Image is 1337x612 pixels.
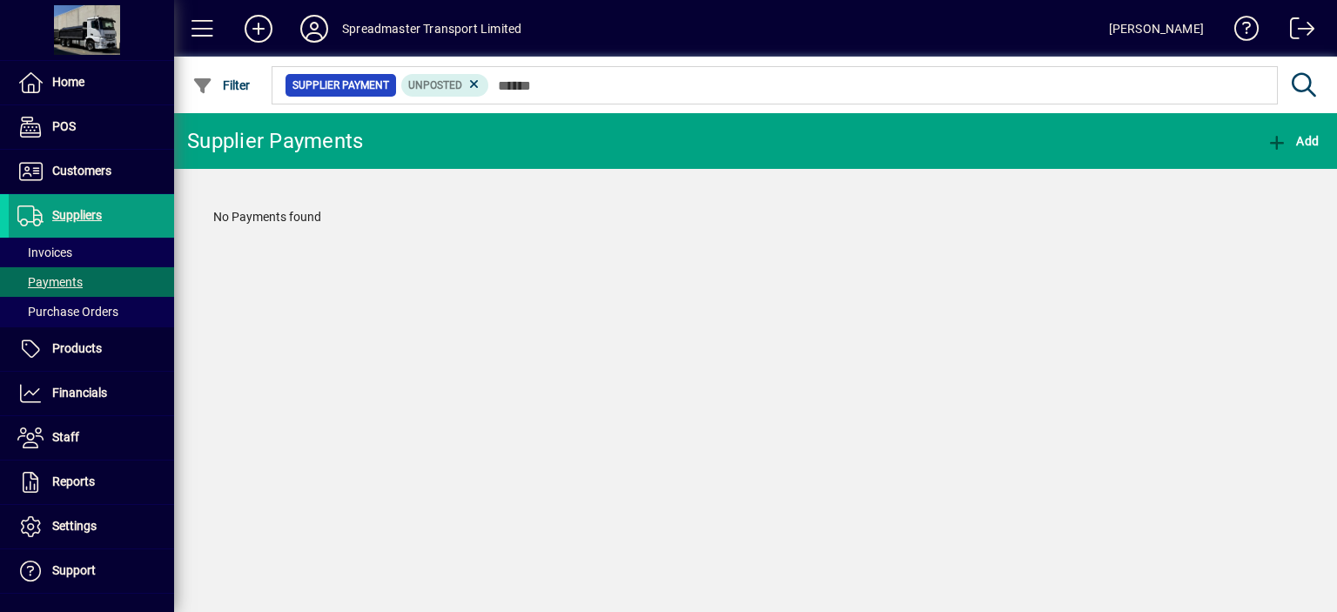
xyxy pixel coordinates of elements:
[231,13,286,44] button: Add
[52,208,102,222] span: Suppliers
[1277,3,1315,60] a: Logout
[9,238,174,267] a: Invoices
[292,77,389,94] span: Supplier Payment
[1262,125,1323,157] button: Add
[408,79,462,91] span: Unposted
[187,127,363,155] div: Supplier Payments
[192,78,251,92] span: Filter
[52,386,107,400] span: Financials
[401,74,489,97] mat-chip: Supplier Payment Status: Unposted
[9,505,174,548] a: Settings
[9,416,174,460] a: Staff
[52,474,95,488] span: Reports
[9,372,174,415] a: Financials
[52,164,111,178] span: Customers
[9,61,174,104] a: Home
[342,15,521,43] div: Spreadmaster Transport Limited
[9,105,174,149] a: POS
[9,461,174,504] a: Reports
[17,245,72,259] span: Invoices
[1109,15,1204,43] div: [PERSON_NAME]
[52,341,102,355] span: Products
[52,563,96,577] span: Support
[1266,134,1319,148] span: Add
[1221,3,1260,60] a: Knowledge Base
[9,549,174,593] a: Support
[17,305,118,319] span: Purchase Orders
[9,297,174,326] a: Purchase Orders
[17,275,83,289] span: Payments
[52,75,84,89] span: Home
[52,119,76,133] span: POS
[9,267,174,297] a: Payments
[9,327,174,371] a: Products
[52,430,79,444] span: Staff
[9,150,174,193] a: Customers
[196,191,1315,244] div: No Payments found
[52,519,97,533] span: Settings
[286,13,342,44] button: Profile
[188,70,255,101] button: Filter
